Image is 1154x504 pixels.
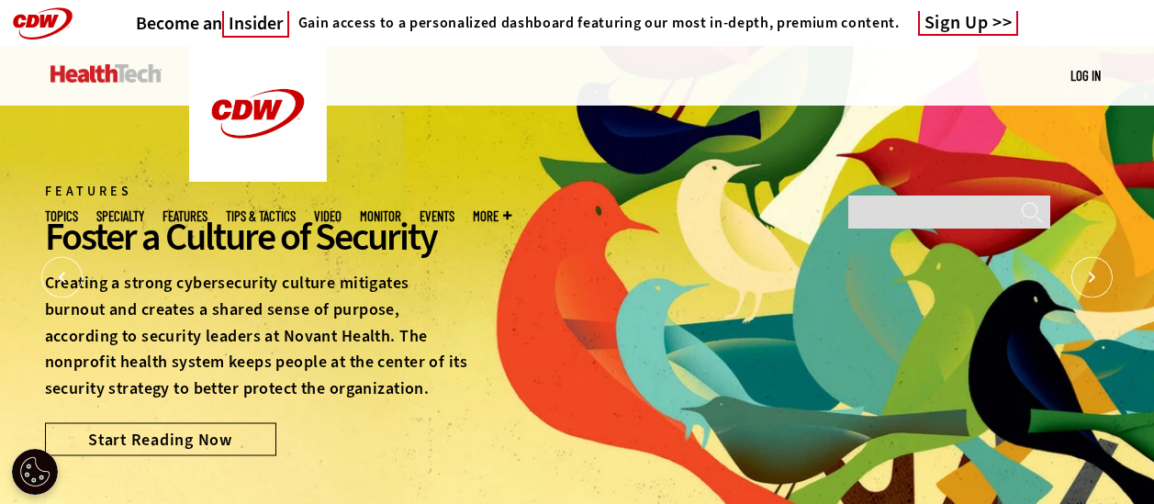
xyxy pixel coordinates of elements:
[189,167,327,186] a: CDW
[226,209,296,223] a: Tips & Tactics
[41,257,83,298] button: Prev
[289,14,900,32] a: Gain access to a personalized dashboard featuring our most in-depth, premium content.
[1070,66,1101,85] div: User menu
[162,209,207,223] a: Features
[50,64,162,83] img: Home
[1071,257,1113,298] button: Next
[918,11,1019,36] a: Sign Up
[45,209,78,223] span: Topics
[222,11,289,38] span: Insider
[96,209,144,223] span: Specialty
[12,449,58,495] button: Open Preferences
[298,14,900,32] h4: Gain access to a personalized dashboard featuring our most in-depth, premium content.
[189,46,327,182] img: Home
[360,209,401,223] a: MonITor
[12,449,58,495] div: Cookie Settings
[136,12,289,35] h3: Become an
[136,12,289,35] a: Become anInsider
[420,209,454,223] a: Events
[45,422,276,455] a: Start Reading Now
[314,209,342,223] a: Video
[45,212,471,262] div: Foster a Culture of Security
[1070,67,1101,84] a: Log in
[473,209,511,223] span: More
[45,270,471,402] p: Creating a strong cybersecurity culture mitigates burnout and creates a shared sense of purpose, ...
